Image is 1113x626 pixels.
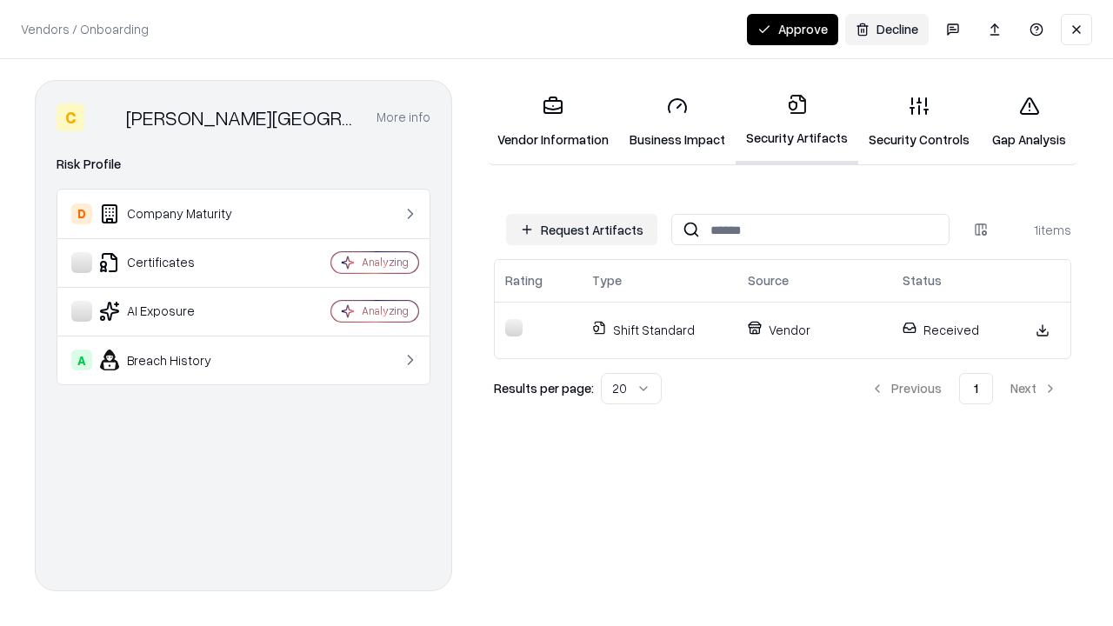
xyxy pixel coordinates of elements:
[959,373,993,404] button: 1
[619,82,736,163] a: Business Impact
[362,303,409,318] div: Analyzing
[736,80,858,164] a: Security Artifacts
[71,203,92,224] div: D
[57,154,430,175] div: Risk Profile
[71,350,279,370] div: Breach History
[856,373,1071,404] nav: pagination
[592,271,622,290] div: Type
[377,102,430,133] button: More info
[903,271,942,290] div: Status
[494,379,594,397] p: Results per page:
[845,14,929,45] button: Decline
[980,82,1078,163] a: Gap Analysis
[747,14,838,45] button: Approve
[505,271,543,290] div: Rating
[748,271,789,290] div: Source
[592,321,727,339] p: Shift Standard
[362,255,409,270] div: Analyzing
[487,82,619,163] a: Vendor Information
[91,103,119,131] img: Reichman University
[1002,221,1071,239] div: 1 items
[71,203,279,224] div: Company Maturity
[903,321,1004,339] p: Received
[71,350,92,370] div: A
[858,82,980,163] a: Security Controls
[126,103,356,131] div: [PERSON_NAME][GEOGRAPHIC_DATA]
[506,214,657,245] button: Request Artifacts
[71,252,279,273] div: Certificates
[21,20,149,38] p: Vendors / Onboarding
[748,321,882,339] p: Vendor
[57,103,84,131] div: C
[71,301,279,322] div: AI Exposure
